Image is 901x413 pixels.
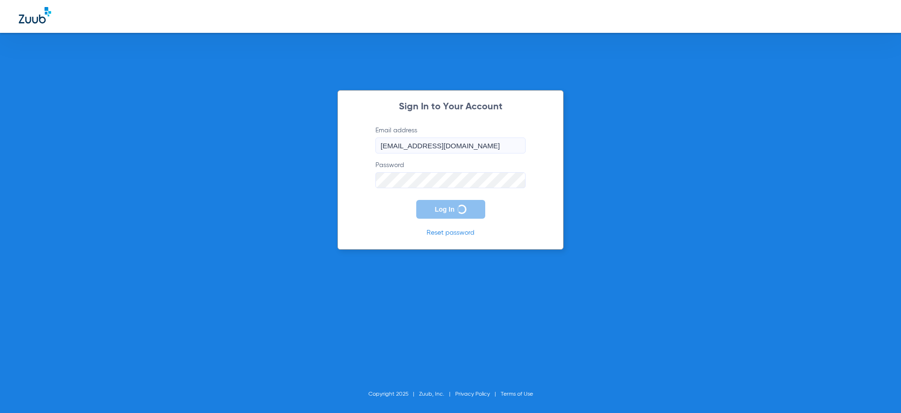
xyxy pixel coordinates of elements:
[375,126,526,153] label: Email address
[419,390,455,399] li: Zuub, Inc.
[19,7,51,23] img: Zuub Logo
[416,200,485,219] button: Log In
[435,206,455,213] span: Log In
[427,229,474,236] a: Reset password
[375,138,526,153] input: Email address
[455,391,490,397] a: Privacy Policy
[375,172,526,188] input: Password
[361,102,540,112] h2: Sign In to Your Account
[501,391,533,397] a: Terms of Use
[375,161,526,188] label: Password
[368,390,419,399] li: Copyright 2025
